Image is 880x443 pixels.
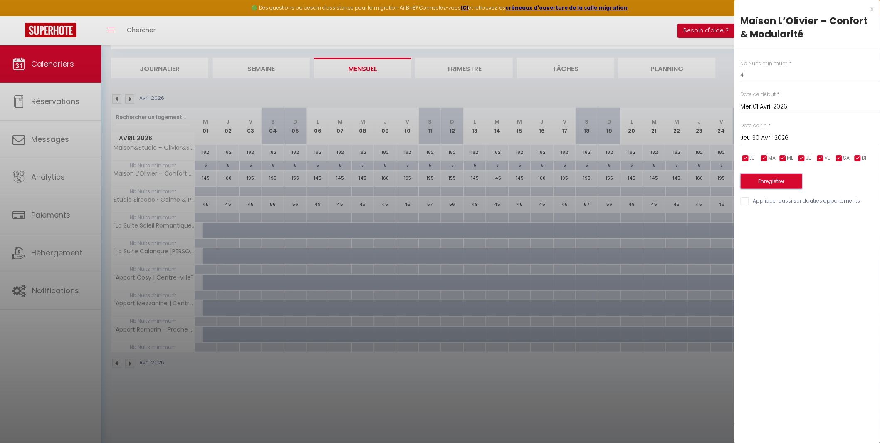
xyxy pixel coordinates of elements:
button: Enregistrer [741,174,802,189]
label: Date de fin [741,122,767,130]
span: SA [843,154,850,162]
div: x [734,4,874,14]
span: LU [750,154,755,162]
button: Ouvrir le widget de chat LiveChat [7,3,32,28]
label: Date de début [741,91,776,99]
span: ME [787,154,794,162]
span: DI [862,154,867,162]
span: VE [825,154,831,162]
div: Maison L’Olivier – Confort & Modularité [741,14,874,41]
label: Nb Nuits minimum [741,60,788,68]
span: MA [769,154,776,162]
span: JE [806,154,811,162]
